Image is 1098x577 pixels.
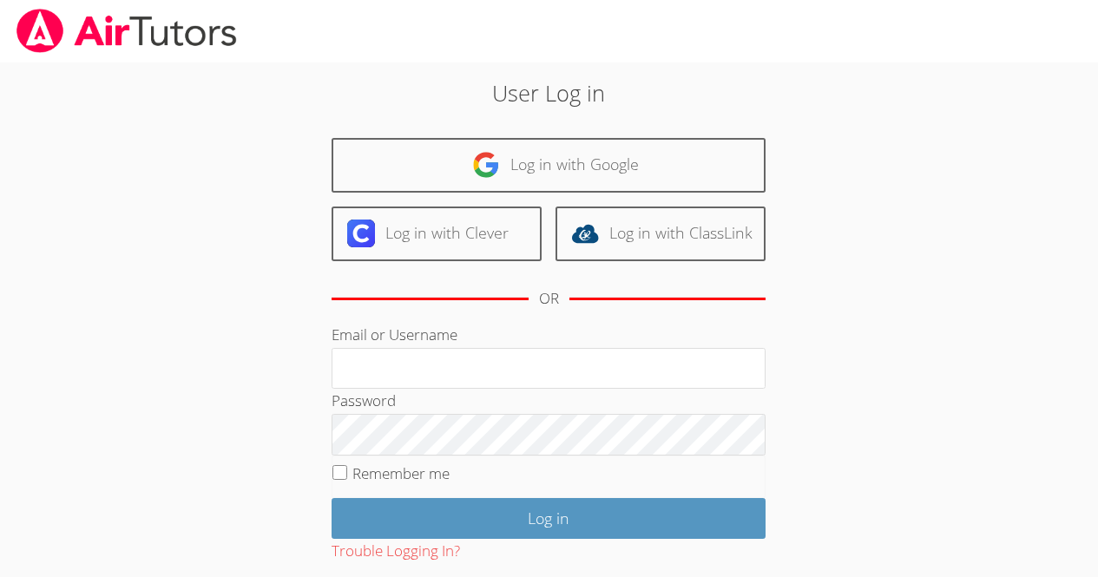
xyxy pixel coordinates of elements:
a: Log in with ClassLink [556,207,766,261]
div: OR [539,286,559,311]
img: clever-logo-6eab21bc6e7a338710f1a6ff85c0baf02591cd810cc4098c63d3a4b26e2feb20.svg [347,220,375,247]
label: Email or Username [332,325,457,344]
h2: User Log in [253,76,845,109]
img: google-logo-50288ca7cdecda66e5e0955fdab243c47b7ad437acaf1139b6f446037453330a.svg [472,151,500,179]
img: classlink-logo-d6bb404cc1216ec64c9a2012d9dc4662098be43eaf13dc465df04b49fa7ab582.svg [571,220,599,247]
a: Log in with Google [332,138,766,193]
a: Log in with Clever [332,207,542,261]
label: Remember me [352,463,450,483]
input: Log in [332,498,766,539]
button: Trouble Logging In? [332,539,460,564]
label: Password [332,390,396,410]
img: airtutors_banner-c4298cdbf04f3fff15de1276eac7730deb9818008684d7c2e4769d2f7ddbe033.png [15,9,239,53]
